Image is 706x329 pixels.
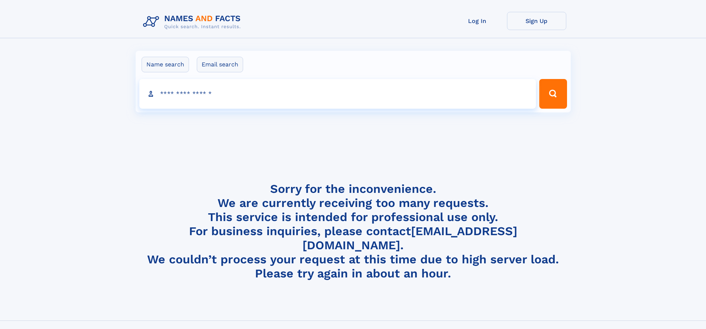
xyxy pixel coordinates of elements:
[507,12,566,30] a: Sign Up
[140,182,566,281] h4: Sorry for the inconvenience. We are currently receiving too many requests. This service is intend...
[140,12,247,32] img: Logo Names and Facts
[142,57,189,72] label: Name search
[539,79,567,109] button: Search Button
[139,79,536,109] input: search input
[302,224,517,252] a: [EMAIL_ADDRESS][DOMAIN_NAME]
[197,57,243,72] label: Email search
[448,12,507,30] a: Log In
